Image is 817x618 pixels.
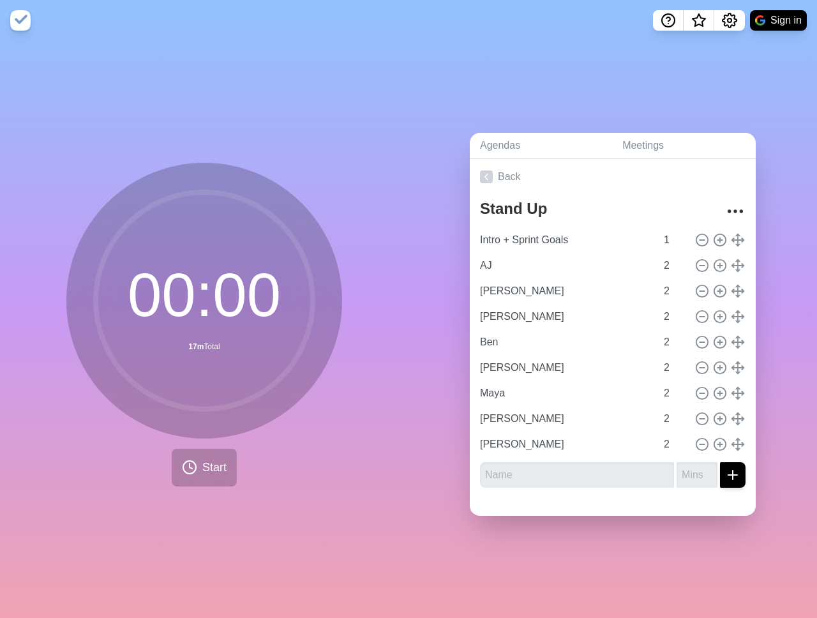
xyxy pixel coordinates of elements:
a: Back [470,159,756,195]
input: Name [475,406,656,432]
input: Mins [659,227,689,253]
input: Name [475,227,656,253]
input: Name [475,355,656,381]
button: More [723,199,748,224]
button: Help [653,10,684,31]
input: Name [475,304,656,329]
img: google logo [755,15,765,26]
span: Start [202,459,227,476]
input: Mins [659,329,689,355]
input: Mins [659,253,689,278]
input: Name [475,278,656,304]
button: Settings [714,10,745,31]
input: Mins [659,304,689,329]
input: Name [475,381,656,406]
button: Start [172,449,237,486]
input: Name [475,253,656,278]
a: Agendas [470,133,612,159]
input: Mins [677,462,717,488]
input: Mins [659,381,689,406]
button: What’s new [684,10,714,31]
input: Mins [659,406,689,432]
input: Mins [659,432,689,457]
input: Name [475,329,656,355]
input: Mins [659,278,689,304]
a: Meetings [612,133,756,159]
input: Name [480,462,674,488]
img: timeblocks logo [10,10,31,31]
input: Name [475,432,656,457]
button: Sign in [750,10,807,31]
input: Mins [659,355,689,381]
